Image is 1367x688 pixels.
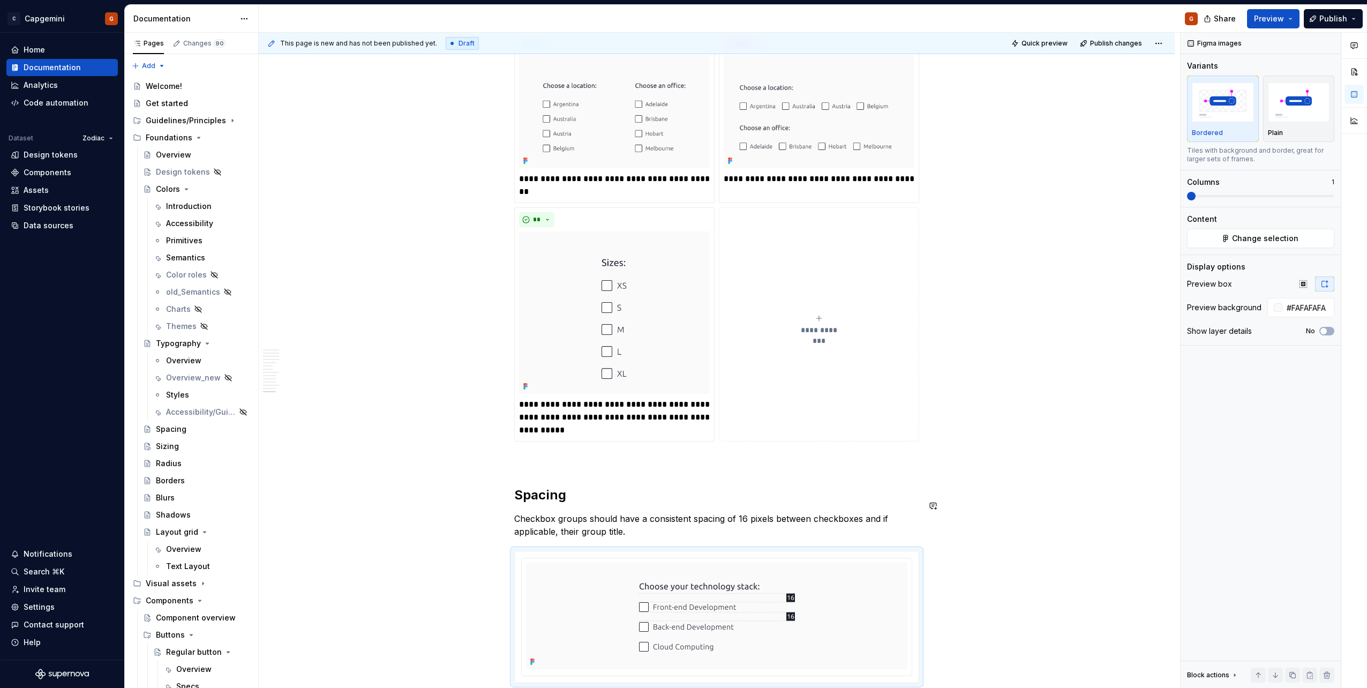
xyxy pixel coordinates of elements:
div: Overview_new [166,372,221,383]
div: Visual assets [129,575,254,592]
div: Block actions [1187,671,1229,679]
div: Sizing [156,441,179,452]
a: Get started [129,95,254,112]
a: Primitives [149,232,254,249]
p: Checkbox groups should have a consistent spacing of 16 pixels between checkboxes and if applicabl... [514,512,919,538]
a: Storybook stories [6,199,118,216]
a: Invite team [6,581,118,598]
p: Plain [1268,129,1283,137]
div: G [109,14,114,23]
div: Columns [1187,177,1220,188]
div: Design tokens [156,167,210,177]
div: Components [24,167,71,178]
span: Publish [1319,13,1347,24]
div: Dataset [9,134,33,143]
div: Radius [156,458,182,469]
div: Accessibility/Guide [166,407,236,417]
a: Text Layout [149,558,254,575]
div: Search ⌘K [24,566,64,577]
div: Blurs [156,492,175,503]
button: placeholderBordered [1187,76,1259,142]
a: Accessibility [149,215,254,232]
div: Notifications [24,549,72,559]
button: Change selection [1187,229,1334,248]
a: Spacing [139,421,254,438]
div: Foundations [146,132,192,143]
p: 1 [1332,178,1334,186]
a: Radius [139,455,254,472]
div: old_Semantics [166,287,220,297]
a: Accessibility/Guide [149,403,254,421]
div: Overview [166,355,201,366]
input: Auto [1282,298,1334,317]
span: 90 [214,39,226,48]
a: Layout grid [139,524,254,541]
div: Help [24,637,41,648]
div: Overview [176,664,212,675]
div: Pages [133,39,164,48]
a: Regular button [149,644,254,661]
div: Preview background [1187,302,1261,313]
button: placeholderPlain [1263,76,1335,142]
button: Help [6,634,118,651]
a: Sizing [139,438,254,455]
div: Layout grid [156,527,198,537]
div: Documentation [133,13,235,24]
div: Data sources [24,220,73,231]
a: Overview [149,352,254,369]
div: Settings [24,602,55,612]
img: placeholder [1192,83,1254,122]
span: Draft [459,39,475,48]
a: Components [6,164,118,181]
div: C [7,12,20,25]
button: Add [129,58,169,73]
a: Component overview [139,609,254,626]
div: Buttons [139,626,254,644]
div: Analytics [24,80,58,91]
div: Variants [1187,61,1218,71]
a: Semantics [149,249,254,266]
button: Zodiac [78,131,118,146]
a: Overview_new [149,369,254,386]
a: Overview [159,661,254,678]
h2: Spacing [514,487,919,504]
div: Accessibility [166,218,213,229]
button: Publish [1304,9,1363,28]
a: Introduction [149,198,254,215]
span: Preview [1254,13,1284,24]
a: old_Semantics [149,283,254,301]
a: Supernova Logo [35,669,89,679]
div: Tiles with background and border, great for larger sets of frames. [1187,146,1334,163]
div: G [1189,14,1193,23]
a: Themes [149,318,254,335]
span: Change selection [1232,233,1298,244]
div: Welcome! [146,81,182,92]
div: Guidelines/Principles [129,112,254,129]
a: Styles [149,386,254,403]
div: Borders [156,475,185,486]
div: Components [129,592,254,609]
div: Display options [1187,261,1245,272]
label: No [1306,327,1315,335]
a: Design tokens [6,146,118,163]
div: Block actions [1187,668,1239,683]
div: Invite team [24,584,65,595]
div: Components [146,595,193,606]
div: Text Layout [166,561,210,572]
a: Settings [6,599,118,616]
button: CCapgeminiG [2,7,122,30]
div: Changes [183,39,226,48]
button: Notifications [6,545,118,563]
a: Home [6,41,118,58]
div: Shadows [156,510,191,520]
div: Typography [156,338,201,349]
a: Overview [149,541,254,558]
div: Get started [146,98,188,109]
div: Content [1187,214,1217,225]
div: Preview box [1187,279,1232,289]
span: Add [142,62,155,70]
img: 59b2aa64-4054-49b0-9344-33cf0a564b4b.png [519,231,710,394]
span: Publish changes [1090,39,1142,48]
span: Quick preview [1022,39,1068,48]
a: Blurs [139,489,254,506]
